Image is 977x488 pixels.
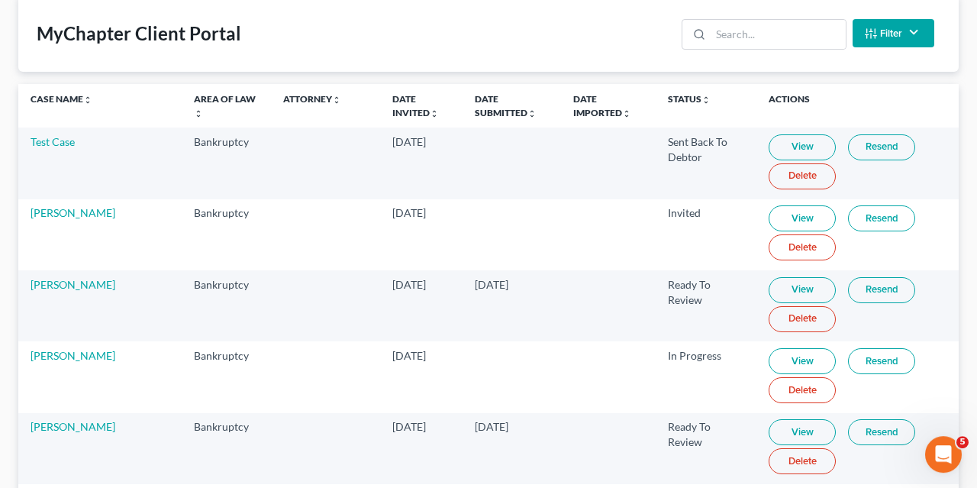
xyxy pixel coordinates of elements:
a: View [769,419,836,445]
a: Delete [769,163,836,189]
td: Ready To Review [656,413,756,484]
span: [DATE] [475,420,508,433]
i: unfold_more [430,109,439,118]
a: Resend [848,205,915,231]
a: Date Submittedunfold_more [475,93,537,118]
a: Date Importedunfold_more [573,93,631,118]
a: Area of Lawunfold_more [194,93,256,118]
span: [DATE] [392,206,426,219]
a: Case Nameunfold_more [31,93,92,105]
a: Statusunfold_more [668,93,711,105]
a: View [769,205,836,231]
td: Sent Back To Debtor [656,128,756,199]
a: [PERSON_NAME] [31,206,115,219]
span: [DATE] [475,278,508,291]
a: Test Case [31,135,75,148]
a: Delete [769,448,836,474]
a: Resend [848,134,915,160]
i: unfold_more [332,95,341,105]
th: Actions [756,84,959,128]
span: [DATE] [392,420,426,433]
span: 5 [956,436,969,448]
td: Bankruptcy [182,199,271,270]
a: Delete [769,306,836,332]
a: [PERSON_NAME] [31,420,115,433]
a: View [769,277,836,303]
a: Delete [769,377,836,403]
i: unfold_more [194,109,203,118]
div: MyChapter Client Portal [37,21,241,46]
span: [DATE] [392,278,426,291]
td: Bankruptcy [182,270,271,341]
a: Delete [769,234,836,260]
td: Bankruptcy [182,413,271,484]
a: Attorneyunfold_more [283,93,341,105]
td: In Progress [656,341,756,412]
i: unfold_more [622,109,631,118]
td: Invited [656,199,756,270]
td: Ready To Review [656,270,756,341]
a: Resend [848,348,915,374]
a: Resend [848,419,915,445]
a: Date Invitedunfold_more [392,93,439,118]
i: unfold_more [701,95,711,105]
button: Filter [853,19,934,47]
td: Bankruptcy [182,341,271,412]
i: unfold_more [527,109,537,118]
a: View [769,348,836,374]
a: [PERSON_NAME] [31,349,115,362]
a: Resend [848,277,915,303]
i: unfold_more [83,95,92,105]
td: Bankruptcy [182,128,271,199]
a: [PERSON_NAME] [31,278,115,291]
span: [DATE] [392,349,426,362]
input: Search... [711,20,846,49]
a: View [769,134,836,160]
iframe: Intercom live chat [925,436,962,473]
span: [DATE] [392,135,426,148]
